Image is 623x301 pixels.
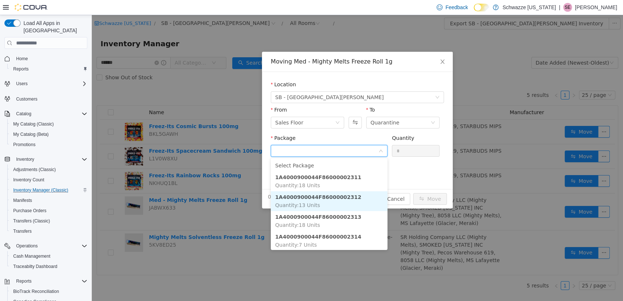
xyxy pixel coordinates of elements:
span: Customers [16,96,37,102]
button: Traceabilty Dashboard [7,261,90,272]
a: Purchase Orders [10,206,50,215]
li: Select Package [179,145,296,156]
a: BioTrack Reconciliation [10,287,62,296]
span: Reports [13,66,29,72]
span: Traceabilty Dashboard [10,262,87,271]
button: Catalog [1,109,90,119]
button: Promotions [7,139,90,150]
input: Quantity [300,130,347,141]
a: Adjustments (Classic) [10,165,59,174]
button: Inventory Count [7,175,90,185]
span: Reports [10,65,87,73]
button: Inventory [1,154,90,164]
a: Promotions [10,140,39,149]
button: Reports [1,276,90,286]
span: Quantity : 13 Units [183,187,228,193]
span: Users [16,81,28,87]
span: Home [16,56,28,62]
i: icon: close [348,44,354,50]
button: Reports [13,277,34,286]
span: Quantity : 18 Units [183,207,228,213]
p: [PERSON_NAME] [575,3,617,12]
a: Manifests [10,196,35,205]
button: Customers [1,93,90,104]
label: To [274,92,283,98]
span: Purchase Orders [10,206,87,215]
input: Dark Mode [474,4,489,11]
li: 1A4000900044F86000002314 [179,216,296,236]
span: My Catalog (Beta) [10,130,87,139]
span: Promotions [13,142,36,148]
a: Reports [10,65,32,73]
span: Traceabilty Dashboard [13,264,57,269]
a: Transfers (Classic) [10,217,53,225]
label: Package [179,120,204,126]
button: Manifests [7,195,90,206]
li: 1A4000900044F86000002312 [179,176,296,196]
p: Schwazze [US_STATE] [502,3,556,12]
div: Moving Med - Mighty Melts Freeze Roll 1g [179,43,352,51]
button: Users [13,79,30,88]
span: My Catalog (Beta) [13,131,49,137]
i: icon: down [287,134,291,139]
span: Transfers [10,227,87,236]
strong: 1A4000900044F86000002314 [183,219,270,225]
span: Inventory Manager (Classic) [13,187,68,193]
img: Cova [15,4,48,11]
span: My Catalog (Classic) [10,120,87,128]
span: Operations [13,242,87,250]
span: Inventory Count [10,175,87,184]
a: My Catalog (Beta) [10,130,52,139]
button: Operations [13,242,41,250]
span: Manifests [10,196,87,205]
span: SE [565,3,571,12]
span: Inventory Count [13,177,44,183]
button: BioTrack Reconciliation [7,286,90,297]
div: Stacey Edwards [563,3,572,12]
div: Sales Floor [183,102,212,113]
li: 1A4000900044F86000002313 [179,196,296,216]
span: Transfers [13,228,32,234]
button: Adjustments (Classic) [7,164,90,175]
span: Manifests [13,197,32,203]
span: Inventory Manager (Classic) [10,186,87,195]
span: BioTrack Reconciliation [13,289,59,294]
span: Catalog [16,111,31,117]
span: Inventory [13,155,87,164]
span: Load All Apps in [GEOGRAPHIC_DATA] [21,19,87,34]
i: icon: down [339,105,343,110]
button: Catalog [13,109,34,118]
span: Home [13,54,87,63]
label: From [179,92,195,98]
a: My Catalog (Classic) [10,120,57,128]
span: Reports [13,277,87,286]
span: Adjustments (Classic) [10,165,87,174]
label: Quantity [300,120,323,126]
input: Package [183,131,287,142]
button: My Catalog (Beta) [7,129,90,139]
button: My Catalog (Classic) [7,119,90,129]
button: Cash Management [7,251,90,261]
span: Purchase Orders [13,208,47,214]
span: Quantity : 18 Units [183,167,228,173]
strong: 1A4000900044F86000002312 [183,179,270,185]
span: Quantity : 7 Units [183,227,225,233]
span: Inventory [16,156,34,162]
button: Inventory [13,155,37,164]
a: Home [13,54,31,63]
span: Operations [16,243,38,249]
span: Feedback [445,4,468,11]
li: 1A4000900044F86000002311 [179,156,296,176]
span: Adjustments (Classic) [13,167,56,173]
a: Traceabilty Dashboard [10,262,60,271]
span: Customers [13,94,87,103]
span: Catalog [13,109,87,118]
label: Location [179,66,204,72]
button: Home [1,53,90,64]
a: Transfers [10,227,34,236]
span: Reports [16,278,32,284]
button: Operations [1,241,90,251]
a: Inventory Count [10,175,47,184]
strong: 1A4000900044F86000002311 [183,159,270,165]
strong: 1A4000900044F86000002313 [183,199,270,205]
